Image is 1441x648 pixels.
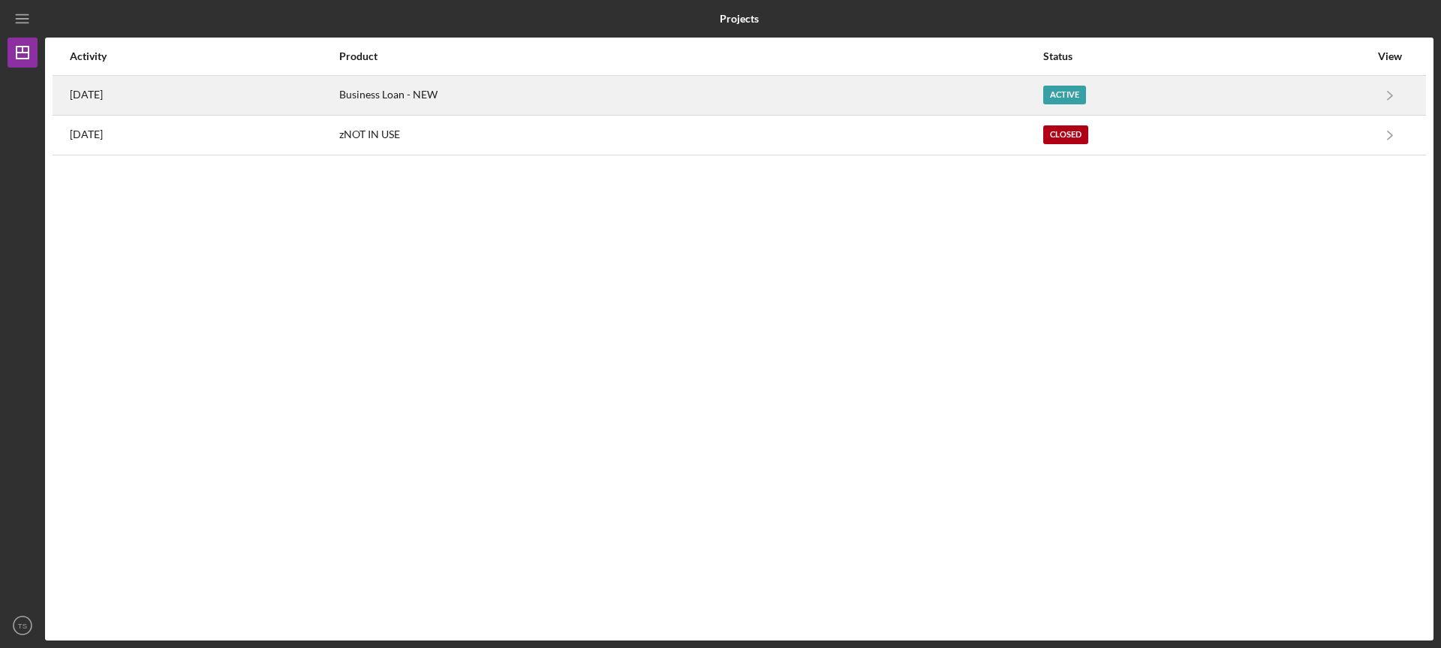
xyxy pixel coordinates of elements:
time: 2022-12-30 18:50 [70,128,103,140]
div: Closed [1043,125,1088,144]
time: 2025-09-25 20:22 [70,89,103,101]
div: Active [1043,86,1086,104]
b: Projects [720,13,759,25]
div: View [1371,50,1409,62]
div: zNOT IN USE [339,116,1041,154]
div: Activity [70,50,338,62]
div: Business Loan - NEW [339,77,1041,114]
button: TS [8,610,38,640]
div: Product [339,50,1041,62]
text: TS [18,622,27,630]
div: Status [1043,50,1370,62]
